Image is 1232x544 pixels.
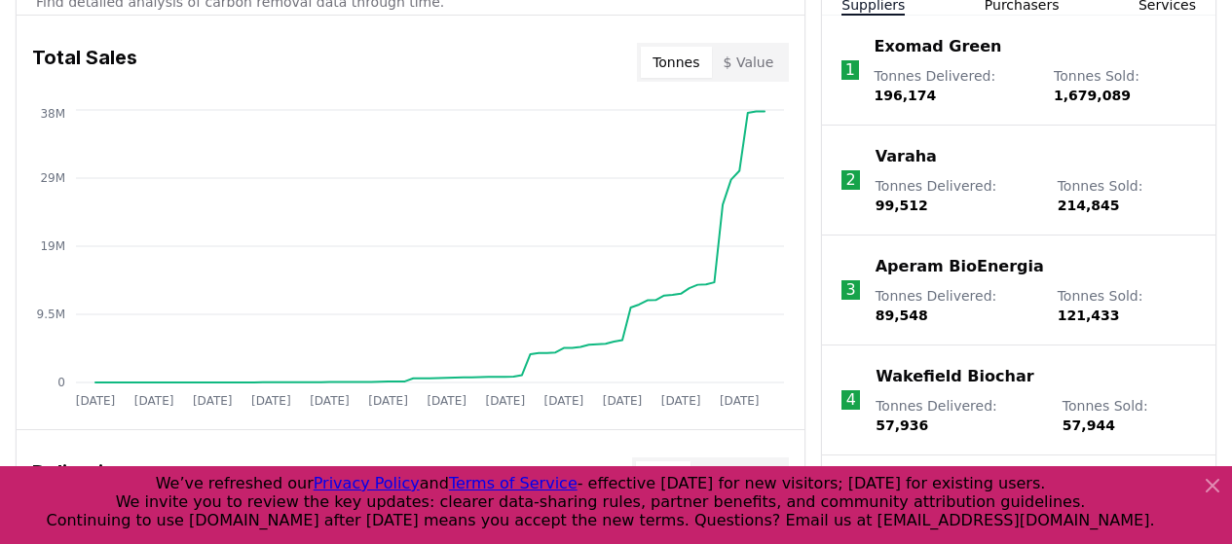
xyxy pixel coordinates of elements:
[427,394,467,408] tspan: [DATE]
[32,457,126,496] h3: Deliveries
[57,376,65,389] tspan: 0
[193,394,233,408] tspan: [DATE]
[76,394,116,408] tspan: [DATE]
[641,47,711,78] button: Tonnes
[40,239,65,253] tspan: 19M
[1063,417,1115,433] span: 57,944
[876,308,928,323] span: 89,548
[876,286,1038,325] p: Tonnes Delivered :
[40,171,65,185] tspan: 29M
[544,394,584,408] tspan: [DATE]
[845,58,855,82] p: 1
[876,255,1044,278] a: Aperam BioEnergia
[876,198,928,213] span: 99,512
[720,394,760,408] tspan: [DATE]
[845,278,855,302] p: 3
[310,394,350,408] tspan: [DATE]
[485,394,525,408] tspan: [DATE]
[876,145,937,168] a: Varaha
[875,35,1002,58] a: Exomad Green
[712,47,786,78] button: $ Value
[368,394,408,408] tspan: [DATE]
[876,365,1033,388] a: Wakefield Biochar
[875,66,1034,105] p: Tonnes Delivered :
[1058,176,1196,215] p: Tonnes Sold :
[1054,66,1196,105] p: Tonnes Sold :
[1058,198,1120,213] span: 214,845
[32,43,137,82] h3: Total Sales
[846,388,856,412] p: 4
[134,394,174,408] tspan: [DATE]
[1058,308,1120,323] span: 121,433
[1054,88,1131,103] span: 1,679,089
[603,394,643,408] tspan: [DATE]
[37,308,65,321] tspan: 9.5M
[1063,396,1196,435] p: Tonnes Sold :
[876,176,1038,215] p: Tonnes Delivered :
[636,461,691,492] button: Total
[251,394,291,408] tspan: [DATE]
[875,88,937,103] span: 196,174
[40,107,65,121] tspan: 38M
[876,417,928,433] span: 57,936
[661,394,701,408] tspan: [DATE]
[1058,286,1196,325] p: Tonnes Sold :
[691,461,785,492] button: % of Sales
[876,396,1043,435] p: Tonnes Delivered :
[845,168,855,192] p: 2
